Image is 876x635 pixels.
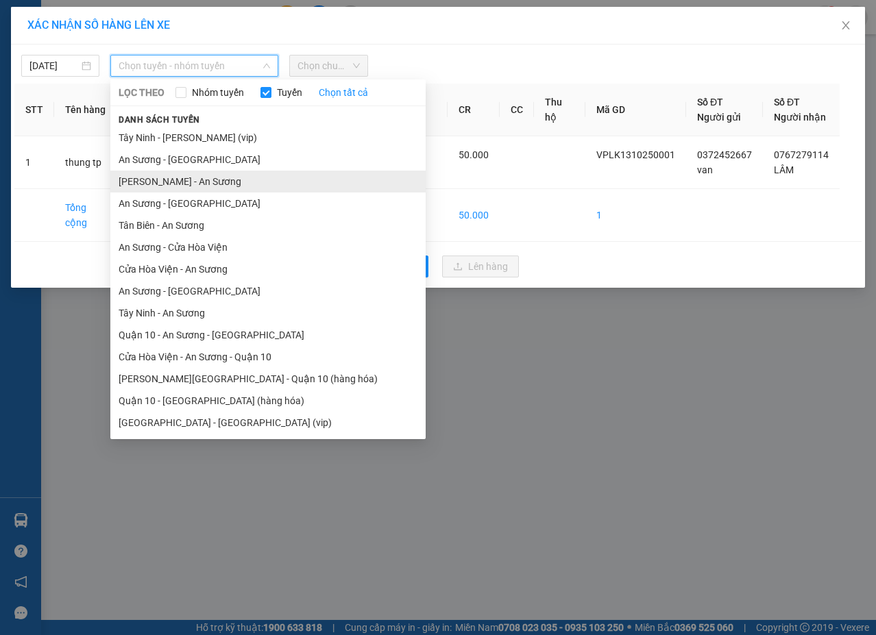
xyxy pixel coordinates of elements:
li: Quận 10 - [GEOGRAPHIC_DATA] (hàng hóa) [110,390,426,412]
li: Cửa Hòa Viện - An Sương [110,258,426,280]
th: CR [448,84,500,136]
span: LỌC THEO [119,85,165,100]
span: Số ĐT [774,97,800,108]
th: Mã GD [585,84,686,136]
span: LÂM [774,164,794,175]
td: 50.000 [448,189,500,242]
td: thung tp [54,136,119,189]
td: 1 [14,136,54,189]
input: 13/10/2025 [29,58,79,73]
span: down [263,62,271,70]
th: Thu hộ [534,84,585,136]
span: 0372452667 [697,149,752,160]
span: close [840,20,851,31]
span: Tuyến [271,85,308,100]
li: Tân Biên - An Sương [110,214,426,236]
li: Quận 10 - An Sương - [GEOGRAPHIC_DATA] [110,324,426,346]
li: Tây Ninh - An Sương [110,302,426,324]
li: Cửa Hòa Viện - An Sương - Quận 10 [110,346,426,368]
td: 1 [585,189,686,242]
span: XÁC NHẬN SỐ HÀNG LÊN XE [27,18,170,32]
th: Tên hàng [54,84,119,136]
button: uploadLên hàng [442,256,519,277]
li: An Sương - [GEOGRAPHIC_DATA] [110,149,426,171]
li: Tây Ninh - [PERSON_NAME] (vip) [110,127,426,149]
td: Tổng cộng [54,189,119,242]
span: Chọn tuyến - nhóm tuyến [119,55,270,76]
span: Nhóm tuyến [186,85,250,100]
span: Chọn chuyến [297,55,359,76]
li: [PERSON_NAME] - An Sương [110,171,426,192]
li: An Sương - [GEOGRAPHIC_DATA] [110,280,426,302]
span: Số ĐT [697,97,723,108]
li: [GEOGRAPHIC_DATA] - [GEOGRAPHIC_DATA] (vip) [110,412,426,434]
span: Người gửi [697,112,741,123]
a: Chọn tất cả [319,85,368,100]
th: STT [14,84,54,136]
span: Người nhận [774,112,826,123]
span: van [697,164,713,175]
span: 50.000 [459,149,489,160]
span: VPLK1310250001 [596,149,675,160]
li: An Sương - [GEOGRAPHIC_DATA] [110,192,426,214]
span: 0767279114 [774,149,829,160]
th: CC [500,84,534,136]
li: An Sương - Cửa Hòa Viện [110,236,426,258]
button: Close [827,7,865,45]
li: [PERSON_NAME][GEOGRAPHIC_DATA] - Quận 10 (hàng hóa) [110,368,426,390]
span: Danh sách tuyến [110,114,208,126]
